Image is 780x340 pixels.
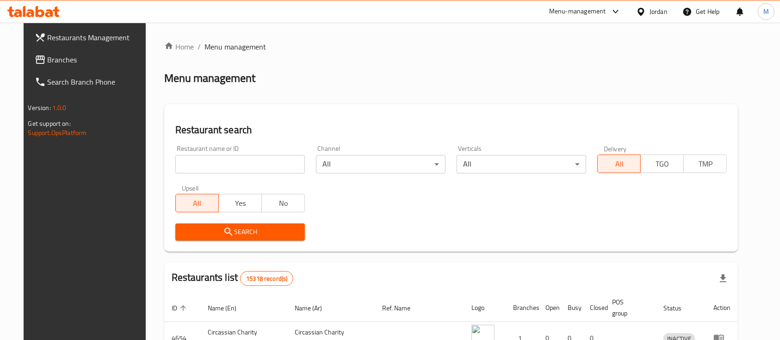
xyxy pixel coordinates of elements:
a: Home [164,41,194,52]
th: Busy [560,294,582,322]
div: Export file [712,267,734,290]
div: Jordan [650,6,668,17]
a: Branches [27,49,154,71]
div: All [457,155,586,173]
div: Total records count [240,271,293,286]
span: 15318 record(s) [241,274,293,283]
h2: Menu management [164,71,255,86]
span: Menu management [204,41,266,52]
th: Closed [582,294,605,322]
th: Logo [464,294,506,322]
div: Menu-management [549,6,606,17]
button: All [597,155,641,173]
label: Upsell [182,185,199,191]
a: Support.OpsPlatform [28,127,87,139]
span: All [180,197,215,210]
span: Branches [48,54,147,65]
span: Name (En) [208,303,248,314]
span: 1.0.0 [52,102,67,114]
span: Name (Ar) [295,303,334,314]
span: POS group [612,297,645,319]
span: M [763,6,769,17]
a: Search Branch Phone [27,71,154,93]
span: Yes [223,197,258,210]
button: Search [175,223,305,241]
span: No [266,197,301,210]
span: TGO [644,157,680,171]
label: Delivery [604,145,627,152]
button: TGO [640,155,684,173]
h2: Restaurant search [175,123,727,137]
span: Ref. Name [382,303,422,314]
input: Search for restaurant name or ID.. [175,155,305,173]
span: Search [183,226,297,238]
li: / [198,41,201,52]
h2: Restaurants list [172,271,294,286]
span: ID [172,303,189,314]
span: Version: [28,102,51,114]
nav: breadcrumb [164,41,738,52]
span: Get support on: [28,117,71,130]
button: No [261,194,305,212]
span: Restaurants Management [48,32,147,43]
span: TMP [687,157,723,171]
button: All [175,194,219,212]
div: All [316,155,446,173]
button: TMP [683,155,727,173]
th: Open [538,294,560,322]
span: Status [663,303,693,314]
button: Yes [218,194,262,212]
a: Restaurants Management [27,26,154,49]
span: Search Branch Phone [48,76,147,87]
span: All [601,157,637,171]
th: Action [706,294,738,322]
th: Branches [506,294,538,322]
